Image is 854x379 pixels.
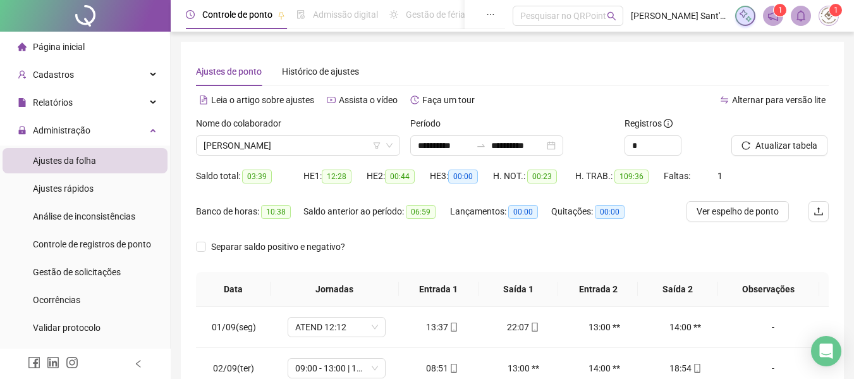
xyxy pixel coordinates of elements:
[206,240,350,254] span: Separar saldo positivo e negativo?
[692,364,702,373] span: mobile
[479,272,558,307] th: Saída 1
[720,96,729,104] span: swap
[834,6,838,15] span: 1
[199,96,208,104] span: file-text
[493,169,575,183] div: H. NOT.:
[367,169,430,183] div: HE 2:
[448,364,458,373] span: mobile
[33,323,101,333] span: Validar protocolo
[755,139,817,152] span: Atualizar tabela
[303,169,367,183] div: HE 1:
[196,272,271,307] th: Data
[738,9,752,23] img: sparkle-icon.fc2bf0ac1784a2077858766a79e2daf3.svg
[385,170,415,183] span: 00:44
[412,361,473,375] div: 08:51
[18,70,27,79] span: user-add
[303,204,450,219] div: Saldo anterior ao período:
[33,183,94,194] span: Ajustes rápidos
[33,295,80,305] span: Ocorrências
[527,170,557,183] span: 00:23
[778,6,783,15] span: 1
[575,169,664,183] div: H. TRAB.:
[339,95,398,105] span: Assista o vídeo
[202,9,272,20] span: Controle de ponto
[558,272,638,307] th: Entrada 2
[204,136,393,155] span: ELMA TERTULIANO PAIVA
[422,95,475,105] span: Faça um tour
[811,336,841,366] div: Open Intercom Messenger
[476,140,486,151] span: to
[33,267,121,277] span: Gestão de solicitações
[33,239,151,249] span: Controle de registros de ponto
[33,42,85,52] span: Página inicial
[18,42,27,51] span: home
[186,10,195,19] span: clock-circle
[261,205,291,219] span: 10:38
[448,170,478,183] span: 00:00
[66,356,78,369] span: instagram
[282,66,359,77] span: Histórico de ajustes
[819,6,838,25] img: 40900
[47,356,59,369] span: linkedin
[551,204,640,219] div: Quitações:
[686,201,789,221] button: Ver espelho de ponto
[664,119,673,128] span: info-circle
[18,98,27,107] span: file
[767,10,779,22] span: notification
[607,11,616,21] span: search
[18,126,27,135] span: lock
[296,10,305,19] span: file-done
[410,96,419,104] span: history
[33,70,74,80] span: Cadastros
[728,282,809,296] span: Observações
[529,323,539,332] span: mobile
[196,66,262,77] span: Ajustes de ponto
[28,356,40,369] span: facebook
[196,169,303,183] div: Saldo total:
[493,320,554,334] div: 22:07
[829,4,842,16] sup: Atualize o seu contato no menu Meus Dados
[732,95,826,105] span: Alternar para versão lite
[211,95,314,105] span: Leia o artigo sobre ajustes
[508,205,538,219] span: 00:00
[736,361,810,375] div: -
[774,4,786,16] sup: 1
[196,116,290,130] label: Nome do colaborador
[410,116,449,130] label: Período
[486,10,495,19] span: ellipsis
[814,206,824,216] span: upload
[295,359,378,378] span: 09:00 - 13:00 | 14:00 - 18:48
[373,142,381,149] span: filter
[295,318,378,337] span: ATEND 12:12
[212,322,256,332] span: 01/09(seg)
[242,170,272,183] span: 03:39
[717,171,723,181] span: 1
[448,323,458,332] span: mobile
[327,96,336,104] span: youtube
[33,125,90,135] span: Administração
[664,171,692,181] span: Faltas:
[33,211,135,221] span: Análise de inconsistências
[718,272,819,307] th: Observações
[655,361,716,375] div: 18:54
[213,363,254,373] span: 02/09(ter)
[412,320,473,334] div: 13:37
[731,135,827,156] button: Atualizar tabela
[196,204,303,219] div: Banco de horas:
[313,9,378,20] span: Admissão digital
[271,272,399,307] th: Jornadas
[450,204,551,219] div: Lançamentos:
[638,272,717,307] th: Saída 2
[595,205,625,219] span: 00:00
[631,9,728,23] span: [PERSON_NAME] Sant'[PERSON_NAME] Patisserie
[430,169,493,183] div: HE 3:
[278,11,285,19] span: pushpin
[33,156,96,166] span: Ajustes da folha
[399,272,479,307] th: Entrada 1
[741,141,750,150] span: reload
[322,170,351,183] span: 12:28
[134,359,143,368] span: left
[33,97,73,108] span: Relatórios
[406,205,436,219] span: 06:59
[614,170,649,183] span: 109:36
